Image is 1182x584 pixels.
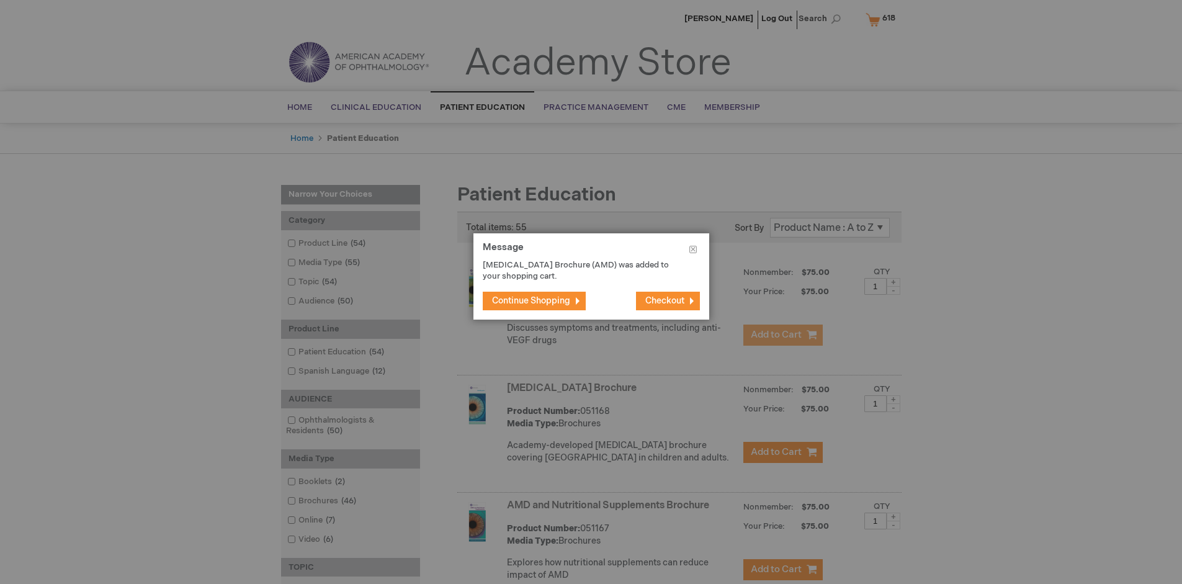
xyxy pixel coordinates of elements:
span: Checkout [645,295,684,306]
p: [MEDICAL_DATA] Brochure (AMD) was added to your shopping cart. [483,259,681,282]
button: Continue Shopping [483,292,586,310]
button: Checkout [636,292,700,310]
span: Continue Shopping [492,295,570,306]
h1: Message [483,243,700,259]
